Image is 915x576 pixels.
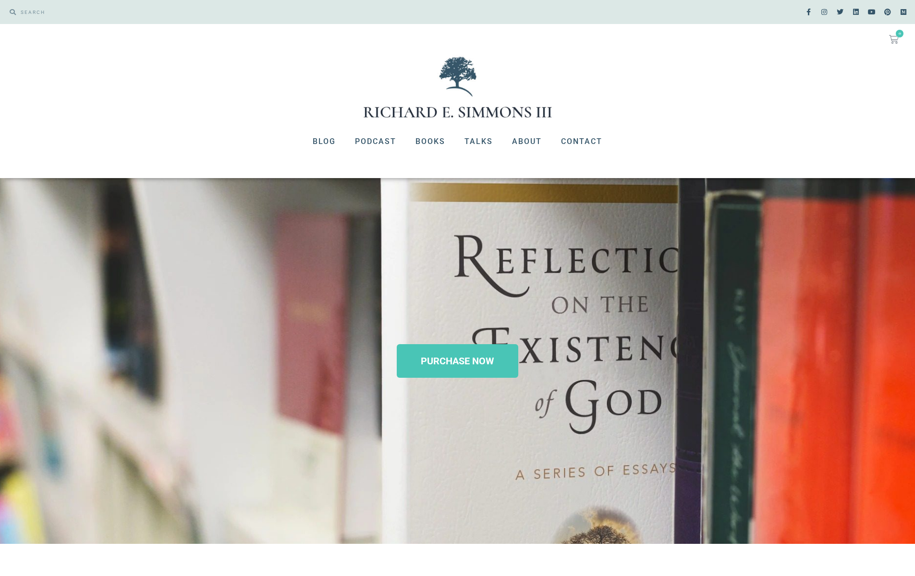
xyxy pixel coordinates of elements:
[455,129,502,154] a: Talks
[878,29,910,50] a: 0
[345,129,406,154] a: Podcast
[421,356,494,366] span: PURCHASE NOW
[16,5,453,19] input: SEARCH
[502,129,551,154] a: About
[896,30,903,37] span: 0
[406,129,455,154] a: Books
[397,344,518,378] a: PURCHASE NOW
[551,129,612,154] a: Contact
[303,129,345,154] a: Blog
